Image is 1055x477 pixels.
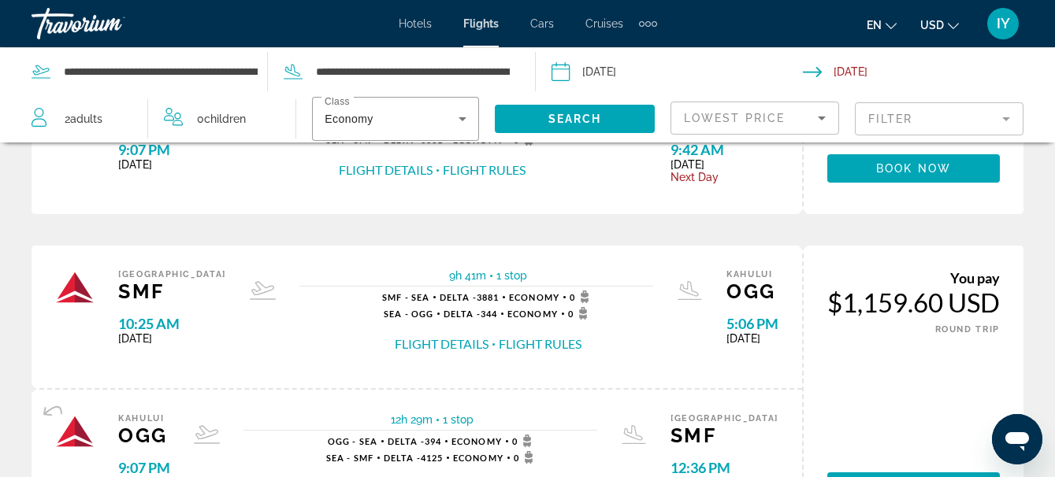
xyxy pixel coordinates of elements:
span: Delta - [388,436,425,446]
span: 344 [444,309,497,319]
button: Return date: Sep 21, 2025 [803,48,1055,95]
button: Book now [827,154,1000,183]
span: OGG - SEA [328,436,377,446]
span: 4125 [384,453,443,463]
iframe: Button to launch messaging window [992,414,1042,464]
a: Cars [530,17,554,30]
span: USD [920,19,944,31]
span: 12h 29m [391,413,433,426]
span: 394 [388,436,441,446]
span: 10:25 AM [118,315,226,332]
button: Flight Rules [499,335,581,353]
span: 9:42 AM [671,141,778,158]
a: Travorium [32,3,189,44]
a: Cruises [585,17,623,30]
span: Kahului [726,269,778,279]
span: [DATE] [671,158,778,171]
div: $1,159.60 USD [827,287,1000,318]
span: Economy [325,113,373,125]
span: 12:36 PM [671,459,778,476]
mat-label: Class [325,97,350,107]
span: [GEOGRAPHIC_DATA] [671,413,778,423]
a: Hotels [399,17,432,30]
span: 2 [65,108,102,130]
span: Economy [507,309,558,319]
span: SMF - SEA [382,292,429,302]
button: User Menu [983,7,1023,40]
span: Adults [70,113,102,125]
span: [DATE] [118,332,226,345]
span: 9h 41m [449,269,486,282]
span: 0 [570,290,594,303]
span: SEA - OGG [384,309,433,319]
button: Search [495,105,655,133]
button: Flight Rules [443,161,526,179]
span: 1 stop [496,269,527,282]
span: Kahului [118,413,170,423]
span: SMF [118,279,226,303]
button: Flight Details [339,161,433,179]
span: [GEOGRAPHIC_DATA] [118,269,226,279]
a: Flights [463,17,499,30]
span: 5:06 PM [726,315,778,332]
span: 0 [512,434,537,447]
mat-select: Sort by [684,109,826,128]
span: 1 stop [443,413,474,426]
span: Economy [451,436,502,446]
span: OGG [726,279,778,303]
button: Extra navigation items [639,11,657,36]
span: 9:07 PM [118,459,170,476]
span: [DATE] [118,158,170,171]
span: Lowest Price [684,112,785,124]
span: en [867,19,882,31]
span: Children [204,113,246,125]
span: [DATE] [726,332,778,345]
span: Delta - [440,292,477,302]
span: SEA - SMF [326,453,373,463]
button: Travelers: 2 adults, 0 children [16,95,295,142]
span: Delta - [384,453,421,463]
span: OGG [118,423,170,447]
button: Depart date: Sep 17, 2025 [552,48,804,95]
div: You pay [827,269,1000,287]
span: IY [997,16,1010,31]
span: 0 [514,451,538,464]
span: Economy [453,453,503,463]
span: 3881 [440,292,499,302]
span: Search [548,113,602,125]
span: SMF [671,423,778,447]
span: 9:07 PM [118,141,170,158]
span: Delta - [444,309,481,319]
span: 0 [197,108,246,130]
button: Flight Details [395,335,488,353]
button: Change currency [920,13,959,36]
button: Change language [867,13,897,36]
span: Book now [876,162,951,175]
span: ROUND TRIP [935,324,1001,335]
span: 0 [568,307,593,320]
button: Filter [855,102,1023,136]
span: Economy [509,292,559,302]
span: Next Day [671,171,778,183]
